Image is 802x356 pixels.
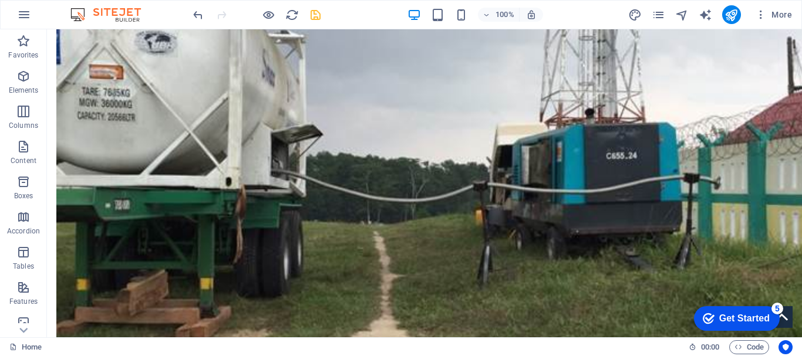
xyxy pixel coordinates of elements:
[11,156,36,165] p: Content
[628,8,642,22] i: Design (Ctrl+Alt+Y)
[699,8,712,22] i: AI Writer
[285,8,299,22] i: Reload page
[35,13,85,23] div: Get Started
[9,297,38,306] p: Features
[9,86,39,95] p: Elements
[526,9,537,20] i: On resize automatically adjust zoom level to fit chosen device.
[725,8,738,22] i: Publish
[675,8,689,22] i: Navigator
[87,2,99,14] div: 5
[729,340,769,354] button: Code
[191,8,205,22] i: Undo: Change image (Ctrl+Z)
[675,8,689,22] button: navigator
[496,8,514,22] h6: 100%
[478,8,520,22] button: 100%
[699,8,713,22] button: text_generator
[7,226,40,236] p: Accordion
[68,8,156,22] img: Editor Logo
[689,340,720,354] h6: Session time
[14,191,33,201] p: Boxes
[8,50,38,60] p: Favorites
[779,340,793,354] button: Usercentrics
[750,5,797,24] button: More
[13,262,34,271] p: Tables
[709,343,711,351] span: :
[722,5,741,24] button: publish
[734,340,764,354] span: Code
[9,121,38,130] p: Columns
[755,9,792,21] span: More
[308,8,322,22] button: save
[701,340,719,354] span: 00 00
[9,6,95,30] div: Get Started 5 items remaining, 0% complete
[628,8,642,22] button: design
[652,8,665,22] i: Pages (Ctrl+Alt+S)
[285,8,299,22] button: reload
[191,8,205,22] button: undo
[261,8,275,22] button: Click here to leave preview mode and continue editing
[9,340,42,354] a: Click to cancel selection. Double-click to open Pages
[652,8,666,22] button: pages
